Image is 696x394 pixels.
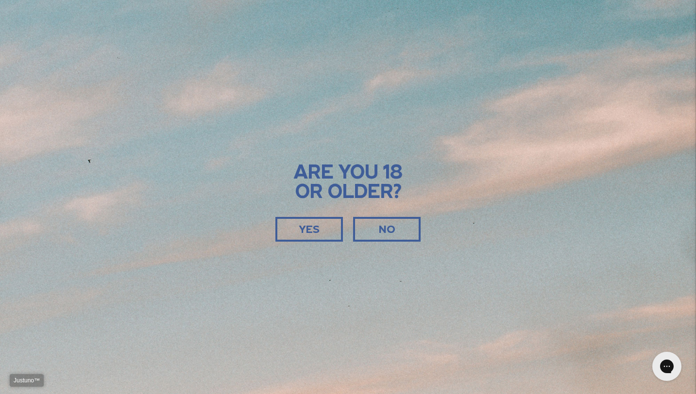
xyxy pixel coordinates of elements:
span: NO [378,225,395,236]
span: YES [299,225,319,236]
a: Justuno™ [10,374,44,387]
span: Are you 18 or older? [294,164,403,202]
div: YES [275,217,343,242]
iframe: Gorgias live chat messenger [647,348,686,384]
div: NO [353,217,421,242]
